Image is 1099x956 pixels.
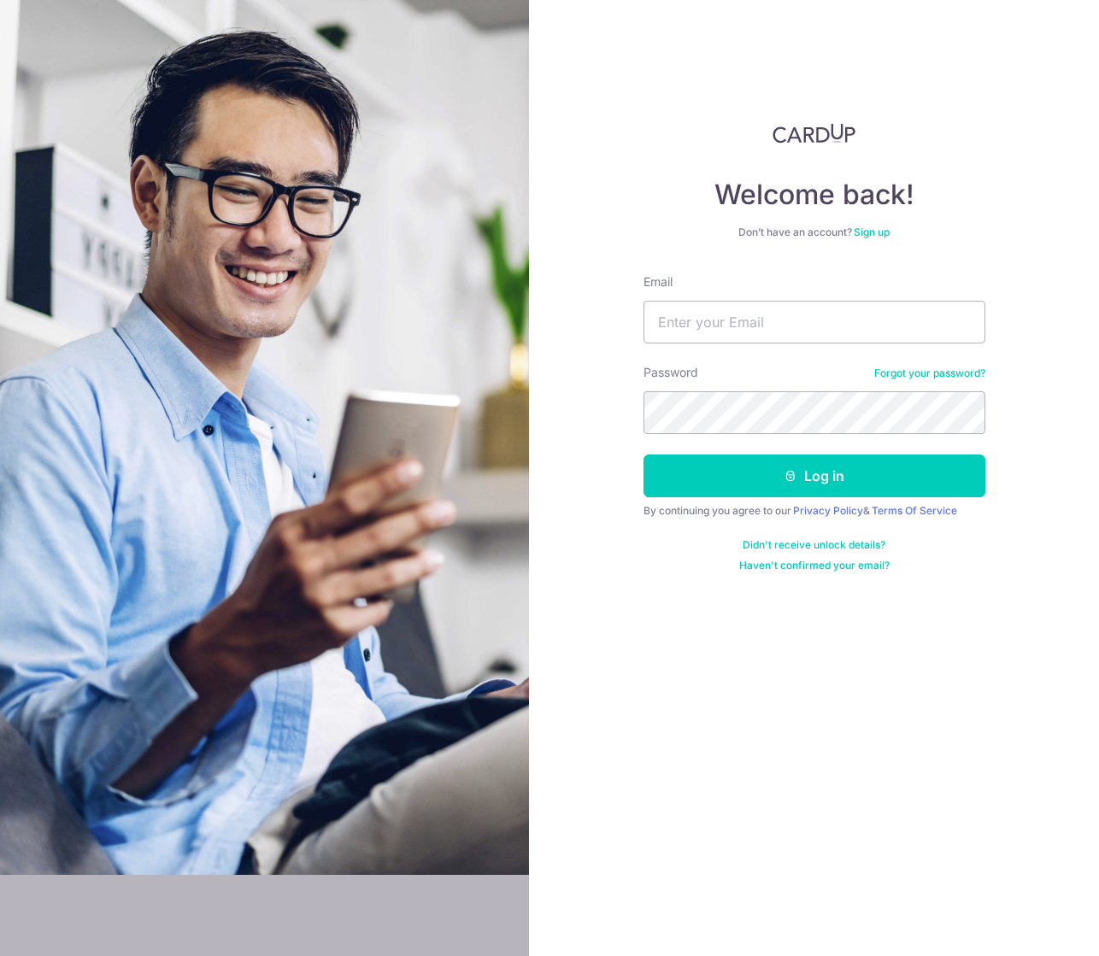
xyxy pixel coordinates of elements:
div: By continuing you agree to our & [644,504,985,518]
div: Don’t have an account? [644,226,985,239]
label: Email [644,273,673,290]
label: Password [644,364,698,381]
a: Privacy Policy [793,504,863,517]
a: Forgot your password? [874,367,985,380]
a: Didn't receive unlock details? [743,538,885,552]
button: Log in [644,455,985,497]
a: Haven't confirmed your email? [739,559,890,572]
a: Terms Of Service [872,504,957,517]
a: Sign up [854,226,890,238]
img: CardUp Logo [773,123,856,144]
h4: Welcome back! [644,178,985,212]
input: Enter your Email [644,301,985,343]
